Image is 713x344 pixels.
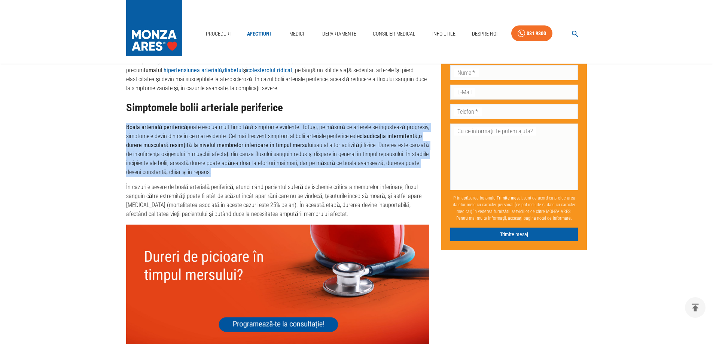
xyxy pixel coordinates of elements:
a: Info Utile [429,26,458,42]
div: 031 9300 [527,29,546,38]
b: Trimite mesaj [497,195,522,201]
p: Prin apăsarea butonului , sunt de acord cu prelucrarea datelor mele cu caracter personal (ce pot ... [450,192,578,225]
button: delete [685,297,706,318]
a: hipertensiunea arterială [164,67,222,74]
strong: Boala arterială periferică [126,124,188,131]
a: 031 9300 [511,25,552,42]
h2: Simptomele bolii arteriale periferice [126,102,430,114]
p: În cazurile severe de boală arterială periferică, atunci când pacientul suferă de ischemie critic... [126,183,430,219]
strong: fumatul [144,67,162,74]
a: Proceduri [203,26,234,42]
button: Trimite mesaj [450,228,578,241]
a: diabetul [223,67,243,74]
a: Departamente [319,26,359,42]
a: Afecțiuni [244,26,274,42]
p: poate evolua mult timp fără simptome evidente. Totuși, pe măsură ce arterele se îngustează progre... [126,123,430,177]
strong: claudicația intermitentă [360,133,418,140]
strong: o durere musculară resimțită la nivelul membrelor inferioare în timpul mersului [126,133,422,149]
a: Despre Noi [469,26,500,42]
a: Consilier Medical [370,26,418,42]
a: Medici [284,26,308,42]
a: colesterolul ridicat [247,67,292,74]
